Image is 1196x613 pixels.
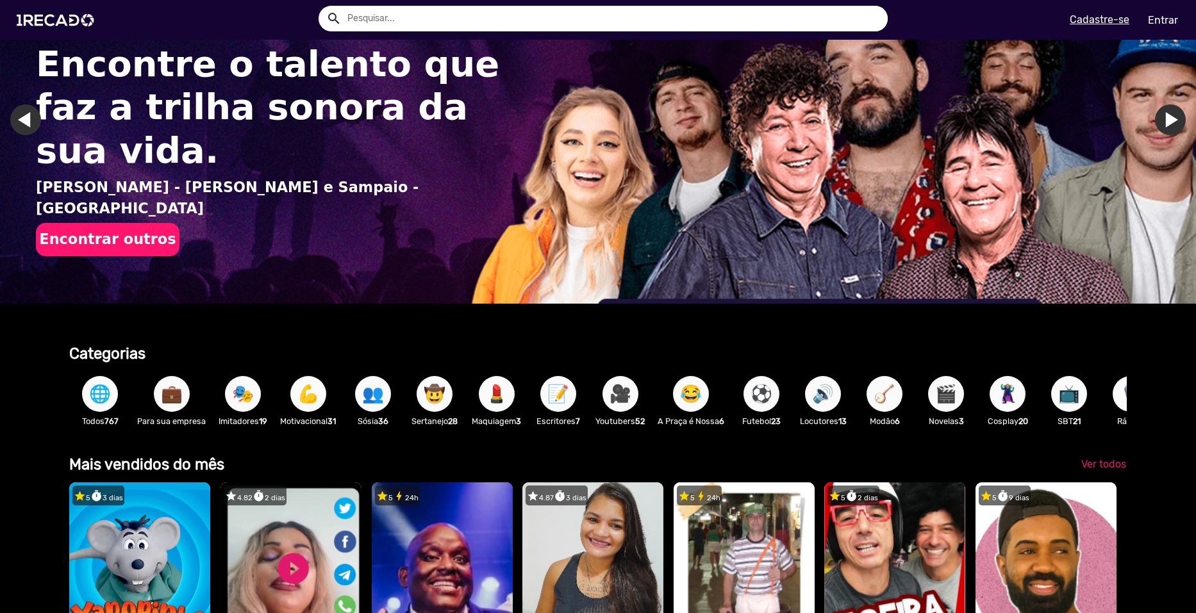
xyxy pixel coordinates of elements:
input: Pesquisar... [338,6,888,31]
p: Futebol [737,415,786,427]
button: 🦹🏼‍♀️ [990,376,1026,412]
span: ⚽ [751,376,772,412]
span: 💪 [297,376,319,412]
button: 😂 [673,376,709,412]
a: Ir para o próximo slide [1155,104,1186,135]
b: 31 [328,416,336,426]
b: 21 [1073,416,1081,426]
button: Encontrar outros [36,223,179,256]
p: A Praça é Nossa [658,415,724,427]
b: 6 [895,416,900,426]
span: 🪕 [874,376,895,412]
b: 6 [719,416,724,426]
b: 7 [576,416,580,426]
button: 💼 [154,376,190,412]
button: 📝 [540,376,576,412]
a: Entrar [1140,9,1186,31]
span: 🎬 [935,376,957,412]
p: [PERSON_NAME] - [PERSON_NAME] e Sampaio - [GEOGRAPHIC_DATA] [36,177,514,220]
button: 🎥 [602,376,638,412]
h1: Encontre o talento que faz a trilha sonora da sua vida. [36,42,514,172]
span: 🤠 [424,376,445,412]
p: Modão [860,415,909,427]
span: 😂 [680,376,702,412]
b: 36 [378,416,388,426]
p: Sósia [349,415,397,427]
b: Categorias [69,345,145,363]
button: 🎙️ [1113,376,1149,412]
b: 20 [1018,416,1028,426]
span: 📝 [547,376,569,412]
span: 💼 [161,376,183,412]
button: 📺 [1051,376,1087,412]
span: 📺 [1058,376,1080,412]
p: Imitadores [219,415,267,427]
button: 💪 [290,376,326,412]
mat-icon: Example home icon [326,11,342,26]
b: Mais vendidos do mês [69,455,224,473]
b: 3 [516,416,521,426]
button: 🪕 [867,376,902,412]
button: 👥 [355,376,391,412]
b: 3 [959,416,964,426]
button: 🌐 [82,376,118,412]
span: 🎭 [232,376,254,412]
p: Todos [76,415,124,427]
span: 🎥 [610,376,631,412]
span: 🌐 [89,376,111,412]
p: SBT [1045,415,1093,427]
button: 🎭 [225,376,261,412]
b: 23 [771,416,781,426]
p: Rádio [1106,415,1155,427]
button: 🔊 [805,376,841,412]
span: 🎙️ [1120,376,1142,412]
p: Motivacional [280,415,336,427]
p: Sertanejo [410,415,459,427]
button: 🤠 [417,376,453,412]
b: 52 [635,416,645,426]
p: Para sua empresa [137,415,206,427]
span: Ver todos [1081,458,1126,470]
button: Example home icon [322,6,344,29]
span: 💄 [486,376,508,412]
b: 19 [259,416,267,426]
p: Maquiagem [472,415,521,427]
span: 🔊 [812,376,834,412]
p: Youtubers [595,415,645,427]
b: 28 [448,416,458,426]
b: 13 [838,416,847,426]
b: 767 [104,416,119,426]
p: Novelas [922,415,970,427]
p: Cosplay [983,415,1032,427]
a: Ir para o último slide [10,104,41,135]
span: 👥 [362,376,384,412]
button: 💄 [479,376,515,412]
button: 🎬 [928,376,964,412]
u: Cadastre-se [1070,13,1129,26]
span: 🦹🏼‍♀️ [997,376,1018,412]
p: Escritores [534,415,583,427]
button: ⚽ [743,376,779,412]
p: Locutores [799,415,847,427]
